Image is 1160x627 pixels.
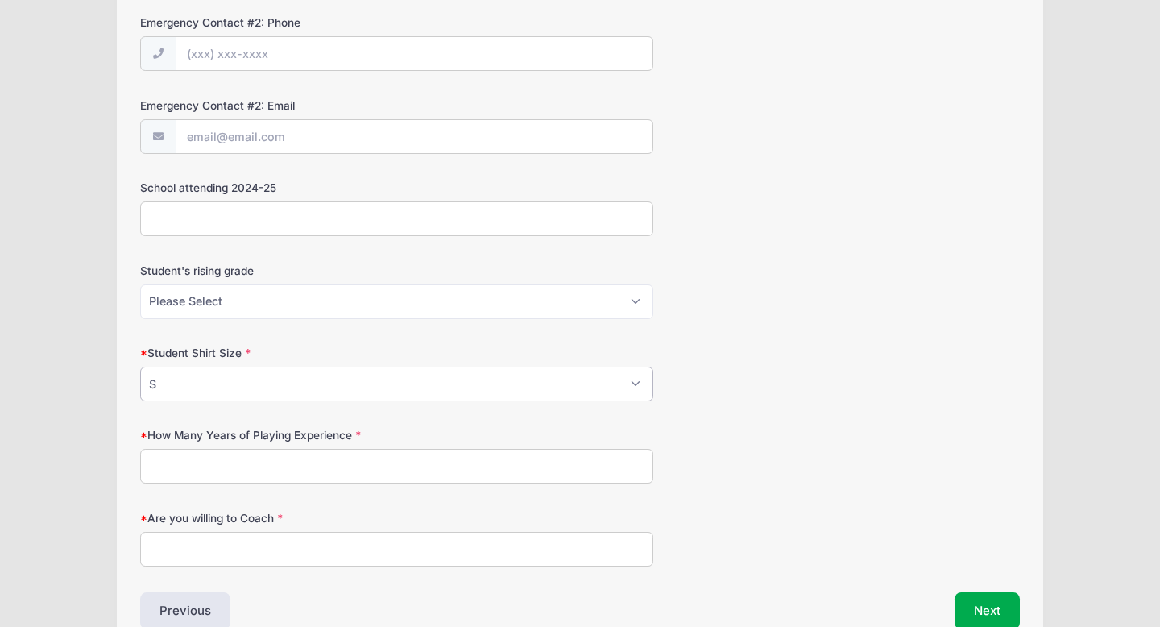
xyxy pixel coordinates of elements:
[140,510,433,526] label: Are you willing to Coach
[140,15,433,31] label: Emergency Contact #2: Phone
[176,119,653,154] input: email@email.com
[140,345,433,361] label: Student Shirt Size
[140,263,433,279] label: Student's rising grade
[140,427,433,443] label: How Many Years of Playing Experience
[140,180,433,196] label: School attending 2024-25
[140,98,433,114] label: Emergency Contact #2: Email
[176,36,653,71] input: (xxx) xxx-xxxx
